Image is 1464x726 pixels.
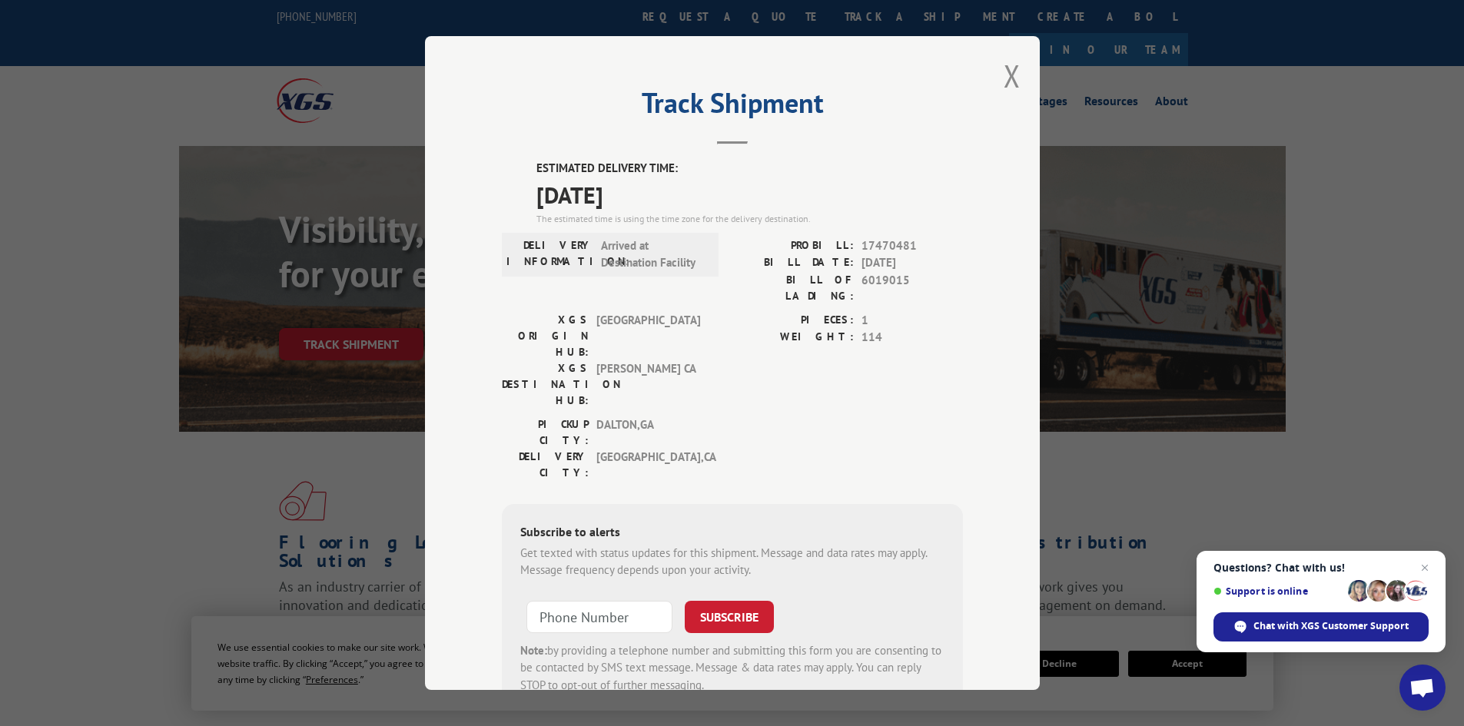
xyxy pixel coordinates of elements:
[1253,619,1409,633] span: Chat with XGS Customer Support
[1399,665,1446,711] div: Open chat
[861,312,963,330] span: 1
[861,272,963,304] span: 6019015
[732,272,854,304] label: BILL OF LADING:
[861,237,963,255] span: 17470481
[685,601,774,633] button: SUBSCRIBE
[732,329,854,346] label: WEIGHT:
[520,522,944,545] div: Subscribe to alerts
[520,643,547,658] strong: Note:
[596,360,700,409] span: [PERSON_NAME] CA
[536,160,963,177] label: ESTIMATED DELIVERY TIME:
[1213,585,1343,597] span: Support is online
[502,92,963,121] h2: Track Shipment
[502,360,589,409] label: XGS DESTINATION HUB:
[732,312,854,330] label: PIECES:
[861,254,963,272] span: [DATE]
[732,237,854,255] label: PROBILL:
[502,416,589,449] label: PICKUP CITY:
[536,177,963,212] span: [DATE]
[520,545,944,579] div: Get texted with status updates for this shipment. Message and data rates may apply. Message frequ...
[1416,559,1434,577] span: Close chat
[601,237,705,272] span: Arrived at Destination Facility
[520,642,944,695] div: by providing a telephone number and submitting this form you are consenting to be contacted by SM...
[596,449,700,481] span: [GEOGRAPHIC_DATA] , CA
[596,416,700,449] span: DALTON , GA
[1213,562,1429,574] span: Questions? Chat with us!
[506,237,593,272] label: DELIVERY INFORMATION:
[596,312,700,360] span: [GEOGRAPHIC_DATA]
[1004,55,1021,96] button: Close modal
[1213,612,1429,641] div: Chat with XGS Customer Support
[536,212,963,226] div: The estimated time is using the time zone for the delivery destination.
[502,449,589,481] label: DELIVERY CITY:
[732,254,854,272] label: BILL DATE:
[526,601,672,633] input: Phone Number
[861,329,963,346] span: 114
[502,312,589,360] label: XGS ORIGIN HUB:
